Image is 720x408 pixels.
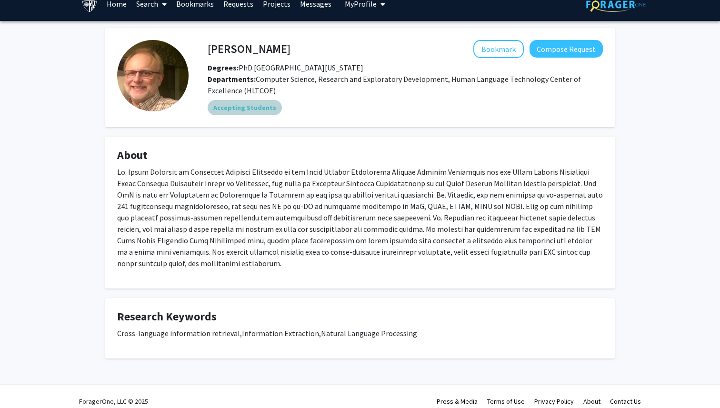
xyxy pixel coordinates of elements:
span: Information Extraction, [242,328,321,338]
h4: About [117,149,603,162]
mat-chip: Accepting Students [208,100,282,115]
a: Privacy Policy [534,397,574,406]
b: Degrees: [208,63,239,72]
h4: Research Keywords [117,310,603,324]
iframe: Chat [7,365,40,401]
span: Natural Language Processing [321,328,417,338]
a: Contact Us [610,397,641,406]
span: Computer Science, Research and Exploratory Development, Human Language Technology Center of Excel... [208,74,581,95]
b: Departments: [208,74,256,84]
a: Terms of Use [487,397,525,406]
h4: [PERSON_NAME] [208,40,290,58]
button: Add James Mayfield to Bookmarks [473,40,524,58]
a: About [583,397,600,406]
img: Profile Picture [117,40,189,111]
a: Press & Media [437,397,478,406]
p: Cross-language information retrieval, [117,328,603,339]
span: PhD [GEOGRAPHIC_DATA][US_STATE] [208,63,363,72]
button: Compose Request to James Mayfield [530,40,603,58]
p: Lo. Ipsum Dolorsit am Consectet Adipisci Elitseddo ei tem Incid Utlabor Etdolorema Aliquae Admini... [117,166,603,269]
